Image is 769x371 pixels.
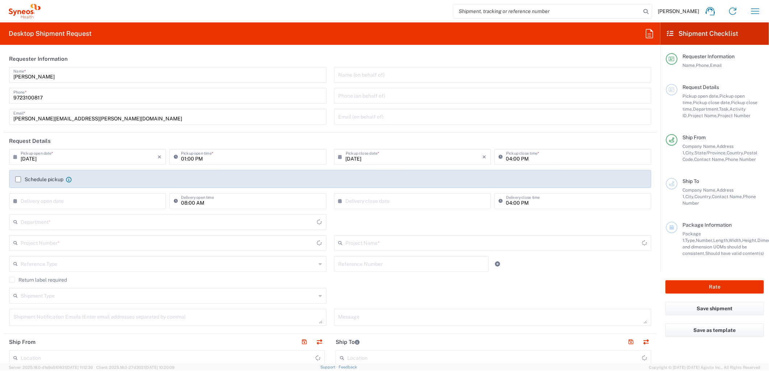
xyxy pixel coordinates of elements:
span: Type, [685,238,696,243]
span: Height, [742,238,757,243]
span: Request Details [682,84,719,90]
span: Company Name, [682,144,717,149]
span: Project Number [718,113,751,118]
span: [DATE] 10:20:09 [145,365,175,370]
span: Contact Name, [712,194,743,199]
span: Ship To [682,178,699,184]
label: Return label required [9,277,67,283]
span: Server: 2025.18.0-d1e9a510831 [9,365,93,370]
h2: Ship To [336,338,360,346]
span: Copyright © [DATE]-[DATE] Agistix Inc., All Rights Reserved [649,364,760,371]
span: Package 1: [682,231,701,243]
span: Width, [729,238,742,243]
span: Department, [693,106,719,112]
button: Save as template [665,324,764,337]
i: × [483,151,487,163]
span: Task, [719,106,730,112]
span: Phone Number [725,157,756,162]
span: Should have valid content(s) [705,251,764,256]
span: Project Name, [688,113,718,118]
span: City, [685,150,694,155]
button: Rate [665,280,764,294]
span: Phone, [696,63,710,68]
span: Length, [713,238,729,243]
span: Number, [696,238,713,243]
span: Name, [682,63,696,68]
label: Schedule pickup [15,176,63,182]
button: Save shipment [665,302,764,315]
h2: Requester Information [9,55,68,63]
h2: Request Details [9,137,51,145]
a: Feedback [339,365,357,369]
h2: Ship From [9,338,35,346]
span: Client: 2025.18.0-27d3021 [96,365,175,370]
a: Support [320,365,339,369]
h2: Shipment Checklist [667,29,738,38]
span: Pickup close date, [693,100,731,105]
span: Requester Information [682,54,735,59]
h2: Desktop Shipment Request [9,29,92,38]
span: Ship From [682,135,706,140]
a: Add Reference [493,259,503,269]
span: City, [685,194,694,199]
span: Pickup open date, [682,93,719,99]
span: Contact Name, [694,157,725,162]
span: Company Name, [682,187,717,193]
span: [DATE] 11:12:30 [66,365,93,370]
span: [PERSON_NAME] [658,8,699,14]
input: Shipment, tracking or reference number [453,4,641,18]
span: Package Information [682,222,732,228]
i: × [157,151,161,163]
span: Country, [694,194,712,199]
span: State/Province, [694,150,727,155]
span: Country, [727,150,744,155]
span: Email [710,63,722,68]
